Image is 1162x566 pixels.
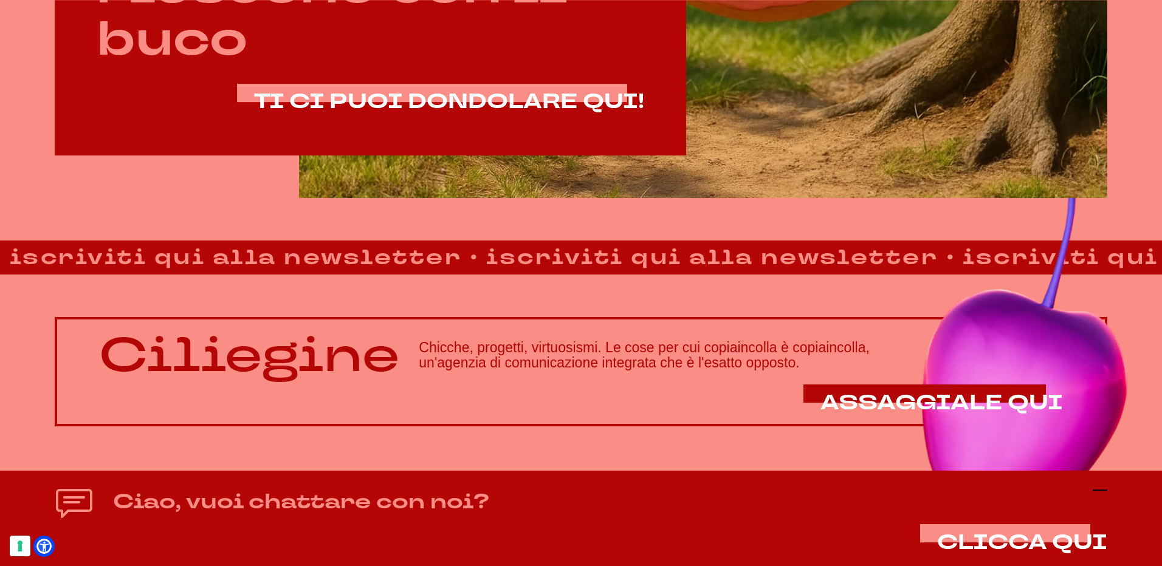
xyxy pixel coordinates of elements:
h4: Ciao, vuoi chattare con noi? [113,486,489,517]
span: TI CI PUOI DONDOLARE QUI! [254,87,644,115]
a: TI CI PUOI DONDOLARE QUI! [254,90,644,113]
span: CLICCA QUI [937,528,1107,556]
h3: Chicche, progetti, virtuosismi. Le cose per cui copiaincolla è copiaincolla, un'agenzia di comuni... [419,340,1062,371]
p: Ciliegine [99,329,399,382]
strong: iscriviti qui alla newsletter [476,242,948,273]
span: ASSAGGIALE QUI [820,389,1063,417]
button: Le tue preferenze relative al consenso per le tecnologie di tracciamento [10,536,30,556]
a: ASSAGGIALE QUI [820,392,1063,414]
a: Open Accessibility Menu [36,539,52,554]
button: CLICCA QUI [937,531,1107,554]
